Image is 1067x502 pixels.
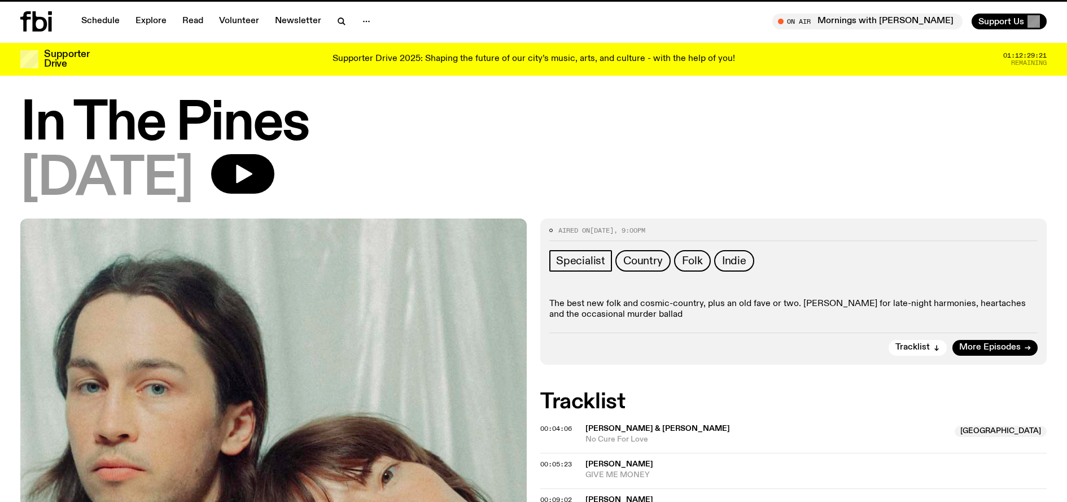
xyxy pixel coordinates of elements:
p: Supporter Drive 2025: Shaping the future of our city’s music, arts, and culture - with the help o... [333,54,735,64]
span: [DATE] [590,226,614,235]
span: 00:04:06 [540,424,572,433]
h2: Tracklist [540,392,1047,412]
button: 00:05:23 [540,461,572,468]
span: Country [623,255,663,267]
h3: Supporter Drive [44,50,89,69]
a: Schedule [75,14,126,29]
span: Folk [682,255,703,267]
span: [GEOGRAPHIC_DATA] [955,426,1047,437]
span: Aired on [558,226,590,235]
h1: In The Pines [20,99,1047,150]
a: Newsletter [268,14,328,29]
a: Explore [129,14,173,29]
span: Support Us [978,16,1024,27]
p: The best new folk and cosmic-country, plus an old fave or two. [PERSON_NAME] for late-night harmo... [549,299,1038,320]
span: Specialist [556,255,605,267]
a: Country [615,250,671,272]
span: No Cure For Love [585,434,948,445]
a: Indie [714,250,754,272]
button: Support Us [972,14,1047,29]
span: Indie [722,255,746,267]
span: Tracklist [895,343,930,352]
span: , 9:00pm [614,226,645,235]
a: Folk [674,250,711,272]
span: 01:12:29:21 [1003,53,1047,59]
span: Remaining [1011,60,1047,66]
button: 00:04:06 [540,426,572,432]
span: 00:05:23 [540,460,572,469]
a: Specialist [549,250,612,272]
span: [DATE] [20,154,193,205]
span: More Episodes [959,343,1021,352]
span: [PERSON_NAME] [585,460,653,468]
a: Volunteer [212,14,266,29]
a: Read [176,14,210,29]
span: [PERSON_NAME] & [PERSON_NAME] [585,425,730,433]
button: On AirMornings with [PERSON_NAME] [772,14,963,29]
a: More Episodes [952,340,1038,356]
span: GIVE ME MONEY [585,470,1047,481]
button: Tracklist [889,340,947,356]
